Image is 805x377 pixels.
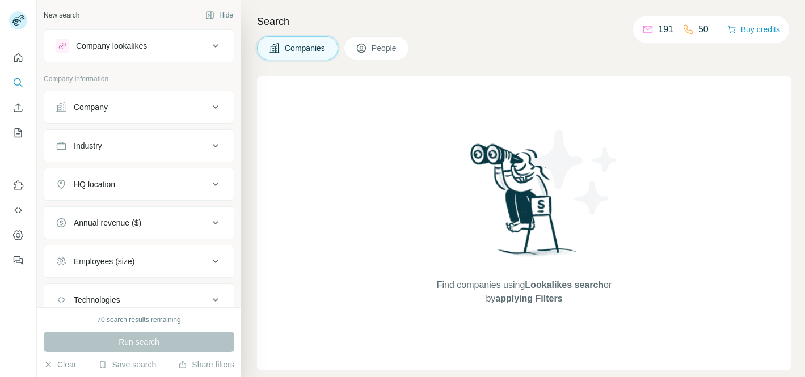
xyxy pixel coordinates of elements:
[257,14,791,29] h4: Search
[97,315,180,325] div: 70 search results remaining
[495,294,562,303] span: applying Filters
[44,10,79,20] div: New search
[98,359,156,370] button: Save search
[44,248,234,275] button: Employees (size)
[44,132,234,159] button: Industry
[9,250,27,270] button: Feedback
[74,101,108,113] div: Company
[285,43,326,54] span: Companies
[44,94,234,121] button: Company
[44,171,234,198] button: HQ location
[44,32,234,60] button: Company lookalikes
[9,225,27,245] button: Dashboard
[465,141,583,267] img: Surfe Illustration - Woman searching with binoculars
[74,294,120,306] div: Technologies
[44,286,234,314] button: Technologies
[9,122,27,143] button: My lists
[9,200,27,221] button: Use Surfe API
[658,23,673,36] p: 191
[524,121,626,223] img: Surfe Illustration - Stars
[698,23,709,36] p: 50
[9,175,27,196] button: Use Surfe on LinkedIn
[9,73,27,93] button: Search
[9,98,27,118] button: Enrich CSV
[76,40,147,52] div: Company lookalikes
[197,7,241,24] button: Hide
[74,217,141,228] div: Annual revenue ($)
[727,22,780,37] button: Buy credits
[74,179,115,190] div: HQ location
[433,278,615,306] span: Find companies using or by
[74,140,102,151] div: Industry
[44,209,234,236] button: Annual revenue ($)
[372,43,398,54] span: People
[74,256,134,267] div: Employees (size)
[44,359,76,370] button: Clear
[44,74,234,84] p: Company information
[525,280,604,290] span: Lookalikes search
[9,48,27,68] button: Quick start
[178,359,234,370] button: Share filters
